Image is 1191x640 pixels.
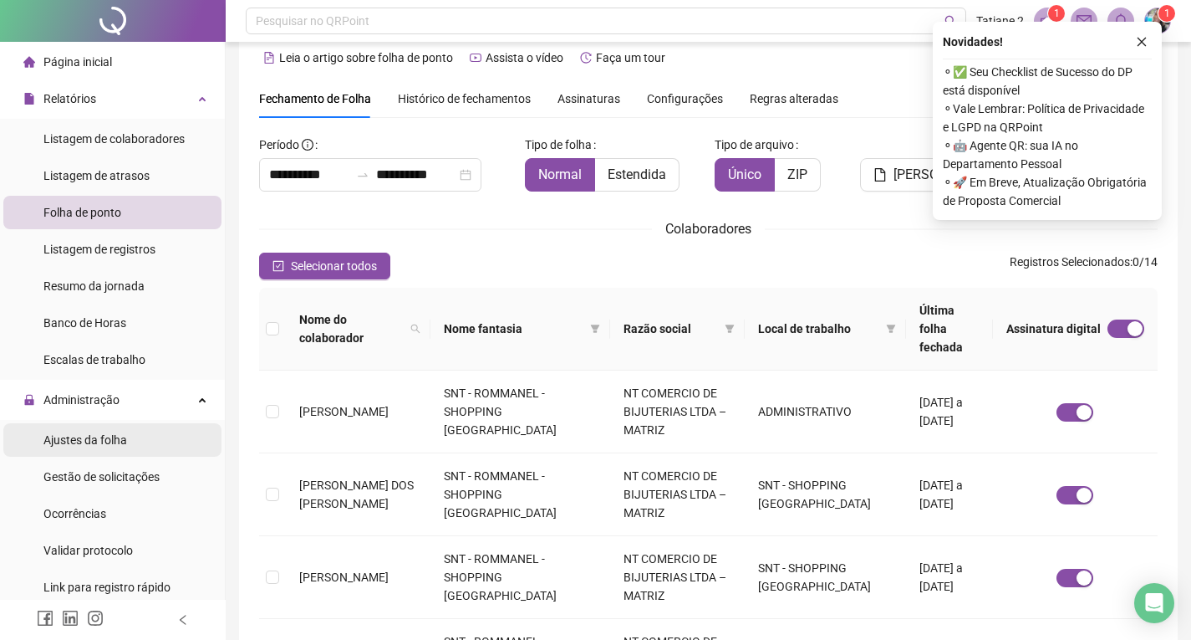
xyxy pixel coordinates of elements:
[356,168,369,182] span: to
[470,52,481,64] span: youtube
[1054,8,1060,19] span: 1
[1006,320,1101,338] span: Assinatura digital
[665,221,751,237] span: Colaboradores
[37,610,53,627] span: facebook
[610,536,744,619] td: NT COMERCIO DE BIJUTERIAS LTDA – MATRIZ
[263,52,275,64] span: file-text
[43,353,145,366] span: Escalas de trabalho
[272,260,284,272] span: check-square
[259,138,299,151] span: Período
[647,93,723,105] span: Configurações
[610,371,744,453] td: NT COMERCIO DE BIJUTERIAS LTDA – MATRIZ
[1076,13,1092,28] span: mail
[906,288,993,371] th: Última folha fechada
[1134,583,1174,623] div: Open Intercom Messenger
[43,279,145,293] span: Resumo da jornada
[721,316,738,341] span: filter
[279,51,453,64] span: Leia o artigo sobre folha de ponto
[725,324,735,334] span: filter
[538,166,582,182] span: Normal
[587,316,603,341] span: filter
[410,324,420,334] span: search
[1164,8,1170,19] span: 1
[299,571,389,584] span: [PERSON_NAME]
[873,168,887,182] span: file
[43,433,127,447] span: Ajustes da folha
[444,320,583,338] span: Nome fantasia
[43,132,185,146] span: Listagem de colaboradores
[1136,36,1148,48] span: close
[758,320,880,338] span: Local de trabalho
[43,243,155,256] span: Listagem de registros
[1010,255,1130,269] span: Registros Selecionados
[43,169,150,182] span: Listagem de atrasos
[943,100,1152,136] span: ⚬ Vale Lembrar: Política de Privacidade e LGPD na QRPoint
[1158,5,1175,22] sup: Atualize o seu contato no menu Meus Dados
[525,136,592,154] span: Tipo de folha
[943,33,1003,51] span: Novidades !
[23,394,35,406] span: lock
[750,93,838,105] span: Regras alteradas
[745,453,907,536] td: SNT - SHOPPING [GEOGRAPHIC_DATA]
[356,168,369,182] span: swap-right
[906,371,993,453] td: [DATE] a [DATE]
[407,307,424,351] span: search
[291,257,377,275] span: Selecionar todos
[43,581,171,594] span: Link para registro rápido
[745,371,907,453] td: ADMINISTRATIVO
[299,479,414,510] span: [PERSON_NAME] DOS [PERSON_NAME]
[1113,13,1128,28] span: bell
[87,610,104,627] span: instagram
[943,63,1152,100] span: ⚬ ✅ Seu Checklist de Sucesso do DP está disponível
[430,371,610,453] td: SNT - ROMMANEL - SHOPPING [GEOGRAPHIC_DATA]
[1010,253,1158,279] span: : 0 / 14
[43,92,96,105] span: Relatórios
[860,158,1007,192] button: [PERSON_NAME]
[886,324,896,334] span: filter
[23,93,35,105] span: file
[43,55,112,69] span: Página inicial
[728,166,761,182] span: Único
[1040,13,1055,28] span: notification
[302,139,313,151] span: info-circle
[610,453,744,536] td: NT COMERCIO DE BIJUTERIAS LTDA – MATRIZ
[745,536,907,619] td: SNT - SHOPPING [GEOGRAPHIC_DATA]
[43,206,121,219] span: Folha de ponto
[715,136,794,154] span: Tipo de arquivo
[259,253,390,279] button: Selecionar todos
[486,51,563,64] span: Assista o vídeo
[596,51,665,64] span: Faça um tour
[1145,8,1170,33] img: 84239
[580,52,592,64] span: history
[43,470,160,484] span: Gestão de solicitações
[43,507,106,520] span: Ocorrências
[943,173,1152,210] span: ⚬ 🚀 Em Breve, Atualização Obrigatória de Proposta Comercial
[893,165,994,185] span: [PERSON_NAME]
[43,393,120,407] span: Administração
[1048,5,1065,22] sup: 1
[883,316,899,341] span: filter
[944,15,957,28] span: search
[430,536,610,619] td: SNT - ROMMANEL - SHOPPING [GEOGRAPHIC_DATA]
[557,93,620,105] span: Assinaturas
[976,12,1024,30] span: Tatiane 2
[906,536,993,619] td: [DATE] a [DATE]
[259,92,371,105] span: Fechamento de Folha
[590,324,600,334] span: filter
[299,405,389,418] span: [PERSON_NAME]
[398,92,531,105] span: Histórico de fechamentos
[787,166,807,182] span: ZIP
[43,316,126,330] span: Banco de Horas
[43,544,133,557] span: Validar protocolo
[177,614,189,626] span: left
[23,56,35,68] span: home
[608,166,666,182] span: Estendida
[430,453,610,536] td: SNT - ROMMANEL - SHOPPING [GEOGRAPHIC_DATA]
[62,610,79,627] span: linkedin
[943,136,1152,173] span: ⚬ 🤖 Agente QR: sua IA no Departamento Pessoal
[623,320,717,338] span: Razão social
[299,310,404,347] span: Nome do colaborador
[906,453,993,536] td: [DATE] a [DATE]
